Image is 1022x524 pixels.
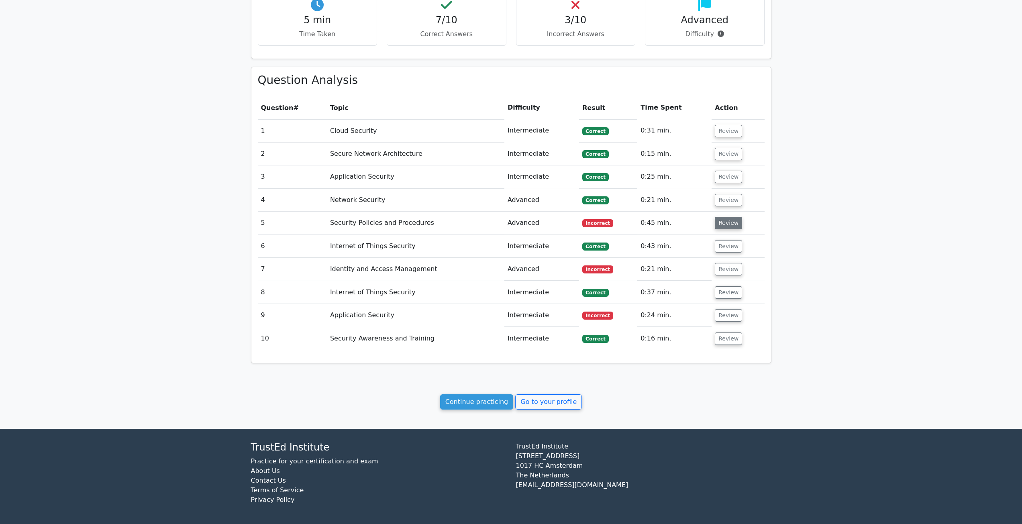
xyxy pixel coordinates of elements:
td: 7 [258,258,327,281]
p: Time Taken [265,29,371,39]
p: Difficulty [652,29,758,39]
button: Review [715,332,742,345]
button: Review [715,194,742,206]
td: 9 [258,304,327,327]
span: Question [261,104,294,112]
button: Review [715,309,742,322]
a: Privacy Policy [251,496,295,504]
th: Time Spent [637,96,712,119]
span: Correct [582,243,608,251]
td: 1 [258,119,327,142]
span: Correct [582,335,608,343]
p: Correct Answers [394,29,500,39]
p: Incorrect Answers [523,29,629,39]
td: 0:15 min. [637,143,712,165]
td: Identity and Access Management [327,258,504,281]
td: 0:21 min. [637,258,712,281]
button: Review [715,125,742,137]
td: 0:37 min. [637,281,712,304]
td: 0:16 min. [637,327,712,350]
td: 6 [258,235,327,258]
th: Difficulty [504,96,579,119]
td: Intermediate [504,327,579,350]
span: Correct [582,173,608,181]
span: Correct [582,289,608,297]
td: Advanced [504,189,579,212]
h4: 7/10 [394,14,500,26]
a: Practice for your certification and exam [251,457,378,465]
button: Review [715,148,742,160]
td: 0:24 min. [637,304,712,327]
td: Internet of Things Security [327,281,504,304]
a: Terms of Service [251,486,304,494]
td: Intermediate [504,119,579,142]
td: 4 [258,189,327,212]
span: Incorrect [582,312,613,320]
td: Security Policies and Procedures [327,212,504,234]
td: Security Awareness and Training [327,327,504,350]
h4: TrustEd Institute [251,442,506,453]
button: Review [715,263,742,275]
a: Go to your profile [515,394,582,410]
td: Intermediate [504,165,579,188]
th: # [258,96,327,119]
td: Application Security [327,304,504,327]
td: 5 [258,212,327,234]
td: Cloud Security [327,119,504,142]
button: Review [715,217,742,229]
a: Contact Us [251,477,286,484]
th: Action [712,96,764,119]
td: Intermediate [504,304,579,327]
h3: Question Analysis [258,73,765,87]
td: Intermediate [504,235,579,258]
td: 10 [258,327,327,350]
td: 8 [258,281,327,304]
td: Internet of Things Security [327,235,504,258]
span: Incorrect [582,219,613,227]
a: Continue practicing [440,394,514,410]
div: TrustEd Institute [STREET_ADDRESS] 1017 HC Amsterdam The Netherlands [EMAIL_ADDRESS][DOMAIN_NAME] [511,442,776,511]
td: 0:31 min. [637,119,712,142]
td: Intermediate [504,143,579,165]
span: Incorrect [582,265,613,273]
span: Correct [582,150,608,158]
td: Secure Network Architecture [327,143,504,165]
td: 3 [258,165,327,188]
h4: 3/10 [523,14,629,26]
td: Advanced [504,212,579,234]
th: Result [579,96,637,119]
span: Correct [582,127,608,135]
h4: Advanced [652,14,758,26]
td: 2 [258,143,327,165]
td: 0:43 min. [637,235,712,258]
td: Network Security [327,189,504,212]
td: Application Security [327,165,504,188]
button: Review [715,240,742,253]
td: Advanced [504,258,579,281]
td: 0:21 min. [637,189,712,212]
th: Topic [327,96,504,119]
td: 0:45 min. [637,212,712,234]
h4: 5 min [265,14,371,26]
td: 0:25 min. [637,165,712,188]
button: Review [715,171,742,183]
a: About Us [251,467,280,475]
button: Review [715,286,742,299]
td: Intermediate [504,281,579,304]
span: Correct [582,196,608,204]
